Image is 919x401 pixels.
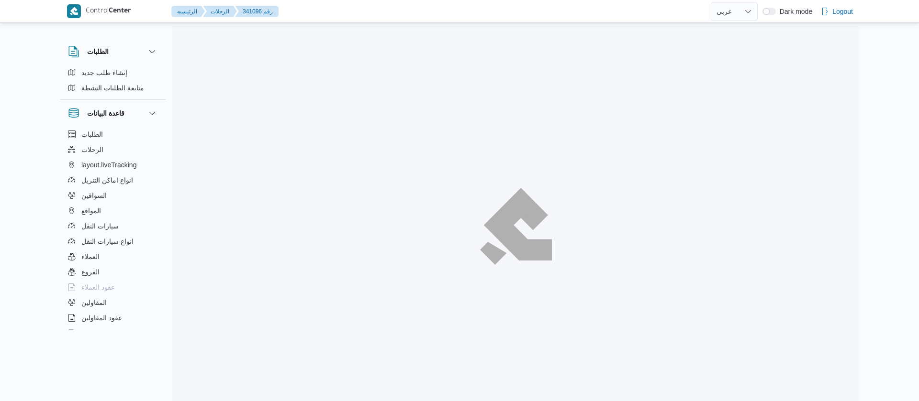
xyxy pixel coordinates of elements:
[64,310,162,325] button: عقود المقاولين
[81,220,119,232] span: سيارات النقل
[171,6,205,17] button: الرئيسيه
[64,188,162,203] button: السواقين
[64,173,162,188] button: انواع اماكن التنزيل
[81,251,100,262] span: العملاء
[81,129,103,140] span: الطلبات
[68,108,158,119] button: قاعدة البيانات
[81,144,103,155] span: الرحلات
[81,205,101,217] span: المواقع
[64,80,162,96] button: متابعة الطلبات النشطة
[64,249,162,264] button: العملاء
[81,327,121,339] span: اجهزة التليفون
[81,282,115,293] span: عقود العملاء
[64,264,162,280] button: الفروع
[64,325,162,341] button: اجهزة التليفون
[81,297,107,308] span: المقاولين
[776,8,812,15] span: Dark mode
[235,6,279,17] button: 341096 رقم
[68,46,158,57] button: الطلبات
[832,6,853,17] span: Logout
[81,236,134,247] span: انواع سيارات النقل
[87,46,109,57] h3: الطلبات
[485,194,547,259] img: ILLA Logo
[64,142,162,157] button: الرحلات
[64,203,162,218] button: المواقع
[64,157,162,173] button: layout.liveTracking
[64,65,162,80] button: إنشاء طلب جديد
[817,2,857,21] button: Logout
[81,159,136,171] span: layout.liveTracking
[67,4,81,18] img: X8yXhbKr1z7QwAAAABJRU5ErkJggg==
[64,234,162,249] button: انواع سيارات النقل
[81,312,122,324] span: عقود المقاولين
[64,280,162,295] button: عقود العملاء
[109,8,131,15] b: Center
[87,108,124,119] h3: قاعدة البيانات
[81,82,144,94] span: متابعة الطلبات النشطة
[203,6,237,17] button: الرحلات
[81,67,127,78] span: إنشاء طلب جديد
[64,295,162,310] button: المقاولين
[60,65,166,99] div: الطلبات
[64,127,162,142] button: الطلبات
[81,266,100,278] span: الفروع
[64,218,162,234] button: سيارات النقل
[81,190,107,201] span: السواقين
[81,174,133,186] span: انواع اماكن التنزيل
[60,127,166,334] div: قاعدة البيانات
